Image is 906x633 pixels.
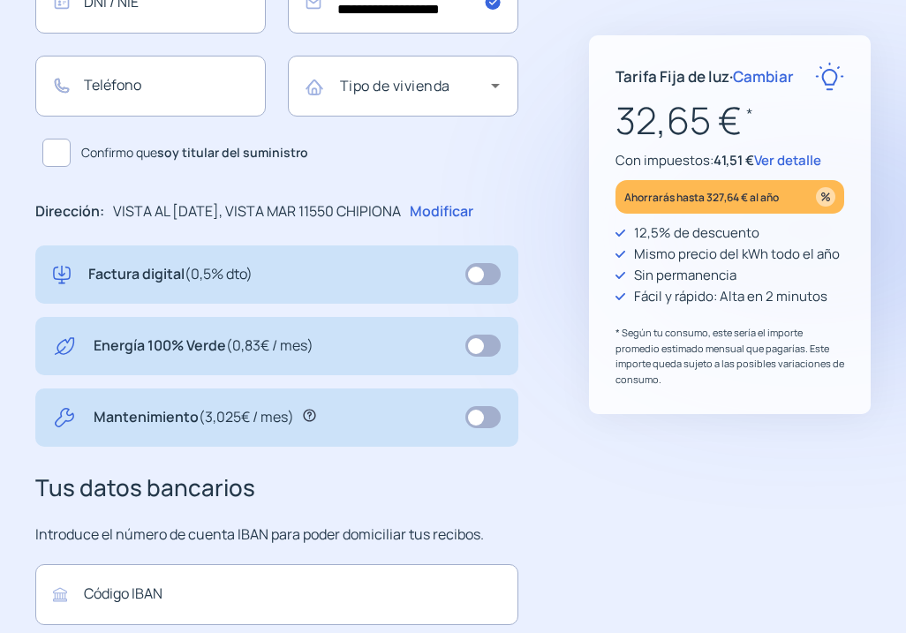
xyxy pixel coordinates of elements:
[410,200,473,223] p: Modificar
[35,200,104,223] p: Dirección:
[816,187,835,207] img: percentage_icon.svg
[88,263,253,286] p: Factura digital
[634,222,759,244] p: 12,5% de descuento
[157,144,308,161] b: soy titular del suministro
[634,286,827,307] p: Fácil y rápido: Alta en 2 minutos
[94,335,313,358] p: Energía 100% Verde
[615,150,844,171] p: Con impuestos:
[81,143,308,162] span: Confirmo que
[754,151,821,170] span: Ver detalle
[185,264,253,283] span: (0,5% dto)
[733,66,794,87] span: Cambiar
[35,524,518,546] p: Introduce el número de cuenta IBAN para poder domiciliar tus recibos.
[53,406,76,429] img: tool.svg
[615,91,844,150] p: 32,65 €
[340,76,450,95] mat-label: Tipo de vivienda
[713,151,754,170] span: 41,51 €
[226,335,313,355] span: (0,83€ / mes)
[615,325,844,387] p: * Según tu consumo, este sería el importe promedio estimado mensual que pagarías. Este importe qu...
[53,335,76,358] img: energy-green.svg
[94,406,294,429] p: Mantenimiento
[113,200,401,223] p: VISTA AL [DATE], VISTA MAR 11550 CHIPIONA
[634,265,736,286] p: Sin permanencia
[624,187,779,207] p: Ahorrarás hasta 327,64 € al año
[53,263,71,286] img: digital-invoice.svg
[634,244,840,265] p: Mismo precio del kWh todo el año
[615,64,794,88] p: Tarifa Fija de luz ·
[199,407,294,426] span: (3,025€ / mes)
[815,62,844,91] img: rate-E.svg
[35,470,518,507] h3: Tus datos bancarios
